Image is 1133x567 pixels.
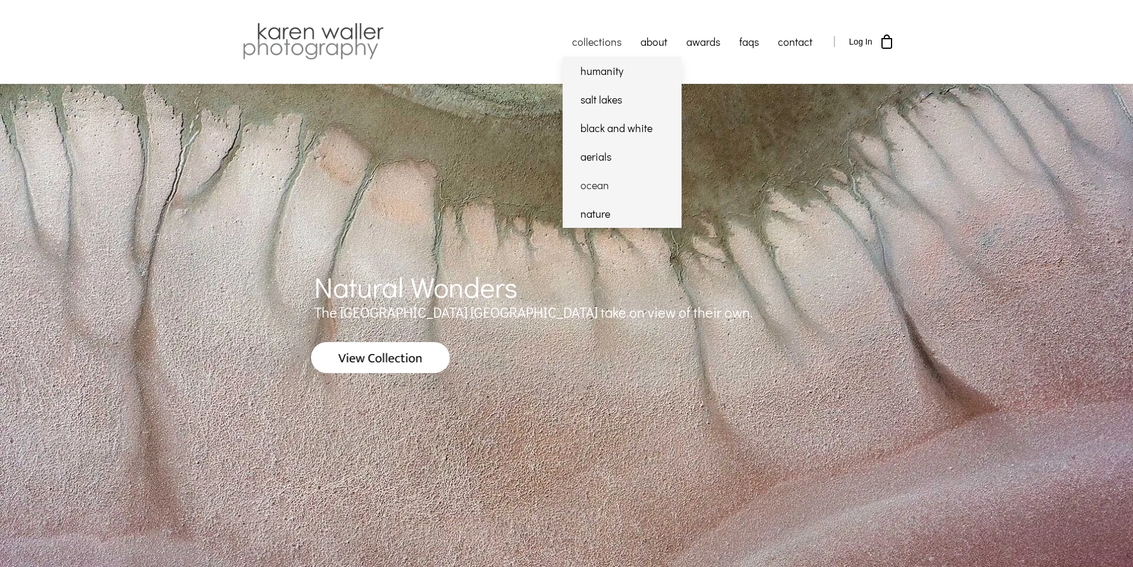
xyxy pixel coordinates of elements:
[677,27,730,57] a: awards
[240,21,387,62] img: Karen Waller Photography
[730,27,768,57] a: faqs
[563,199,682,228] a: nature
[563,57,682,85] a: humanity
[768,27,822,57] a: contact
[563,142,682,171] a: aerials
[311,342,450,373] img: View Collection
[563,114,682,142] a: black and white
[314,268,517,305] span: Natural Wonders
[849,37,872,46] span: Log In
[631,27,677,57] a: about
[563,85,682,114] a: salt lakes
[563,27,631,57] a: collections
[563,171,682,199] a: ocean
[314,303,753,321] span: The [GEOGRAPHIC_DATA] [GEOGRAPHIC_DATA] take on view of their own.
